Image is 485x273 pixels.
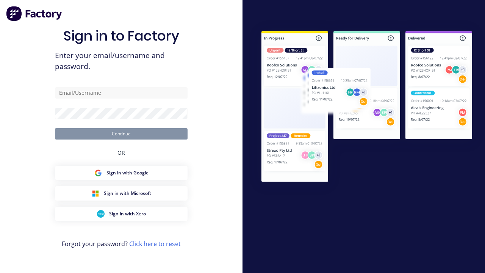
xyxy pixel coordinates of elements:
span: Sign in with Microsoft [104,190,151,197]
span: Enter your email/username and password. [55,50,188,72]
a: Click here to reset [129,240,181,248]
div: OR [117,140,125,166]
input: Email/Username [55,87,188,99]
span: Sign in with Google [106,169,149,176]
img: Xero Sign in [97,210,105,218]
img: Factory [6,6,63,21]
span: Sign in with Xero [109,210,146,217]
img: Google Sign in [94,169,102,177]
img: Sign in [249,19,485,196]
img: Microsoft Sign in [92,190,99,197]
h1: Sign in to Factory [63,28,179,44]
span: Forgot your password? [62,239,181,248]
button: Google Sign inSign in with Google [55,166,188,180]
button: Microsoft Sign inSign in with Microsoft [55,186,188,201]
button: Xero Sign inSign in with Xero [55,207,188,221]
button: Continue [55,128,188,140]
